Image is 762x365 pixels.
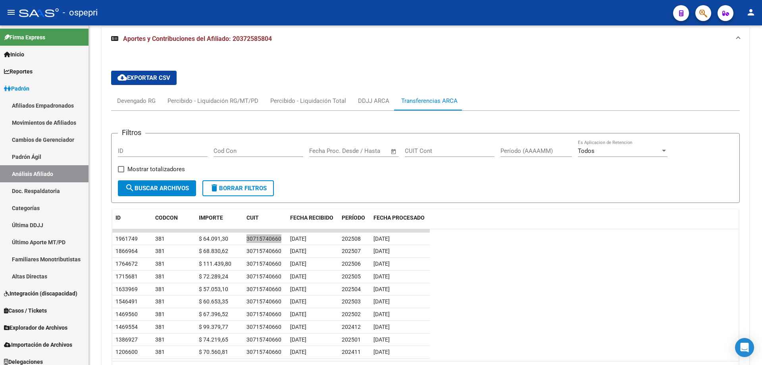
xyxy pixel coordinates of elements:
[4,50,24,59] span: Inicio
[152,209,180,236] datatable-header-cell: CODCON
[290,298,306,305] span: [DATE]
[210,185,267,192] span: Borrar Filtros
[155,261,165,267] span: 381
[246,323,281,332] div: 30715740660
[199,298,228,305] span: $ 60.653,35
[4,306,47,315] span: Casos / Tickets
[127,164,185,174] span: Mostrar totalizadores
[115,349,138,355] span: 1206600
[199,236,228,242] span: $ 64.091,30
[199,214,223,221] span: IMPORTE
[339,209,370,236] datatable-header-cell: PERÍODO
[373,349,390,355] span: [DATE]
[290,349,306,355] span: [DATE]
[4,33,45,42] span: Firma Express
[118,127,145,138] h3: Filtros
[389,147,398,156] button: Open calendar
[196,209,243,236] datatable-header-cell: IMPORTE
[246,272,281,281] div: 30715740660
[370,209,430,236] datatable-header-cell: FECHA PROCESADO
[373,214,425,221] span: FECHA PROCESADO
[115,311,138,317] span: 1469560
[155,311,165,317] span: 381
[342,261,361,267] span: 202506
[342,248,361,254] span: 202507
[155,248,165,254] span: 381
[342,298,361,305] span: 202503
[115,324,138,330] span: 1469554
[155,286,165,292] span: 381
[117,97,156,105] div: Devengado RG
[373,311,390,317] span: [DATE]
[155,273,165,280] span: 381
[155,336,165,343] span: 381
[4,340,72,349] span: Importación de Archivos
[373,298,390,305] span: [DATE]
[246,234,281,243] div: 30715740660
[115,286,138,292] span: 1633969
[373,248,390,254] span: [DATE]
[287,209,339,236] datatable-header-cell: FECHA RECIBIDO
[202,180,274,196] button: Borrar Filtros
[373,324,390,330] span: [DATE]
[290,236,306,242] span: [DATE]
[155,214,178,221] span: CODCON
[155,298,165,305] span: 381
[578,147,595,154] span: Todos
[290,286,306,292] span: [DATE]
[373,273,390,280] span: [DATE]
[246,259,281,268] div: 30715740660
[115,261,138,267] span: 1764672
[290,248,306,254] span: [DATE]
[348,147,387,154] input: Fecha fin
[309,147,341,154] input: Fecha inicio
[401,97,458,105] div: Transferencias ARCA
[63,4,98,21] span: - ospepri
[342,273,361,280] span: 202505
[342,349,361,355] span: 202411
[199,248,228,254] span: $ 68.830,62
[6,8,16,17] mat-icon: menu
[102,26,749,52] mat-expansion-panel-header: Aportes y Contribuciones del Afiliado: 20372585804
[246,214,259,221] span: CUIT
[118,180,196,196] button: Buscar Archivos
[4,289,77,298] span: Integración (discapacidad)
[115,273,138,280] span: 1715681
[290,311,306,317] span: [DATE]
[199,311,228,317] span: $ 67.396,52
[246,310,281,319] div: 30715740660
[4,67,33,76] span: Reportes
[199,261,231,267] span: $ 111.439,80
[246,285,281,294] div: 30715740660
[290,336,306,343] span: [DATE]
[125,183,135,193] mat-icon: search
[358,97,389,105] div: DDJJ ARCA
[199,349,228,355] span: $ 70.560,81
[115,214,121,221] span: ID
[290,324,306,330] span: [DATE]
[115,336,138,343] span: 1386927
[342,236,361,242] span: 202508
[290,273,306,280] span: [DATE]
[123,35,272,42] span: Aportes y Contribuciones del Afiliado: 20372585804
[4,323,67,332] span: Explorador de Archivos
[117,74,170,81] span: Exportar CSV
[115,248,138,254] span: 1866964
[373,236,390,242] span: [DATE]
[342,324,361,330] span: 202412
[199,273,228,280] span: $ 72.289,24
[290,261,306,267] span: [DATE]
[155,349,165,355] span: 381
[155,236,165,242] span: 381
[342,286,361,292] span: 202504
[199,324,228,330] span: $ 99.379,77
[373,261,390,267] span: [DATE]
[373,286,390,292] span: [DATE]
[210,183,219,193] mat-icon: delete
[246,247,281,256] div: 30715740660
[155,324,165,330] span: 381
[746,8,756,17] mat-icon: person
[246,348,281,357] div: 30715740660
[199,286,228,292] span: $ 57.053,10
[4,84,29,93] span: Padrón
